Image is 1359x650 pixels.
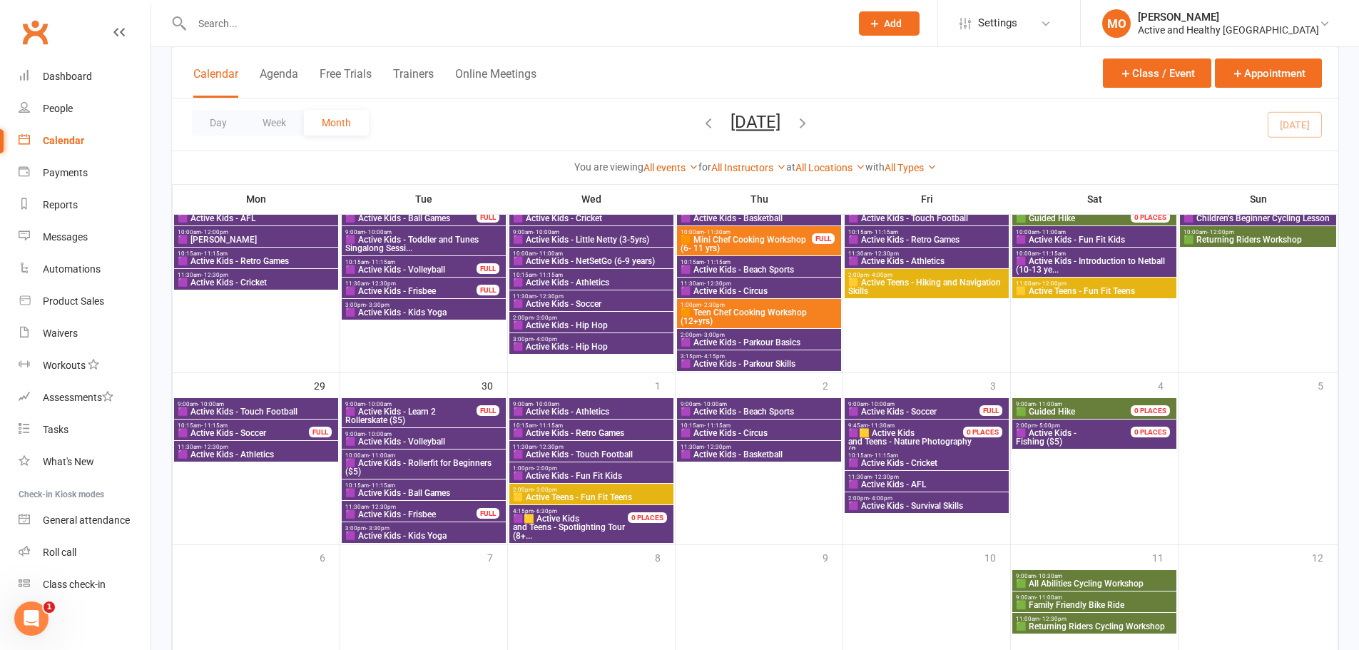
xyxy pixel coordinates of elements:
a: Tasks [19,414,151,446]
span: - 11:30am [868,422,895,429]
span: - 12:00pm [1207,229,1234,235]
button: Month [304,110,369,136]
span: 11:00am [1015,280,1174,287]
span: 2:00pm [1015,422,1148,429]
span: 🟩 Returning Riders Cycling Workshop [1015,622,1174,631]
span: - 3:30pm [366,302,390,308]
span: 🟪 Active Kids - Soccer [512,300,671,308]
strong: You are viewing [574,161,643,173]
span: 10:15am [345,259,477,265]
strong: with [865,161,885,173]
button: Class / Event [1103,59,1211,88]
button: Day [192,110,245,136]
div: FULL [477,212,499,223]
span: 10:00am [1015,250,1174,257]
span: 11:30am [680,444,838,450]
th: Tue [340,184,508,214]
span: 2:00pm [680,332,838,338]
span: 🟪 Active Kids - Parkour Basics [680,338,838,347]
span: 🟩 Family Friendly Bike Ride [1015,601,1174,609]
span: - 11:15am [872,452,898,459]
div: Calendar [43,135,84,146]
span: Fishing ($5) [1015,429,1148,446]
span: - 3:30pm [366,525,390,532]
span: - 12:30pm [201,444,228,450]
div: FULL [309,427,332,437]
span: - 11:15am [704,422,731,429]
span: 10:15am [512,422,671,429]
span: 🟪 Active Kids - Learn 2 Rollerskate ($5) [345,407,477,425]
span: 2:00pm [512,315,671,321]
button: Agenda [260,67,298,98]
span: 9:00am [177,401,335,407]
span: 🟪 Active Kids - Parkour Skills [680,360,838,368]
span: 🟩 Guided Hike [1016,407,1075,417]
span: - 10:30am [1036,573,1062,579]
span: 11:30am [345,280,477,287]
span: 🟪 Active Kids - Athletics [848,257,1006,265]
span: 🟪 Active Kids - NetSetGo (6-9 years) [512,257,671,265]
span: - 11:00am [536,250,563,257]
a: All Types [885,162,937,173]
span: - 12:30pm [704,280,731,287]
div: FULL [979,405,1002,416]
span: - 12:30pm [201,272,228,278]
span: 11:30am [680,280,838,287]
span: - 11:15am [536,272,563,278]
div: Reports [43,199,78,210]
div: 3 [990,373,1010,397]
span: 🟪 Active Kids - Fun Fit Kids [1015,235,1174,244]
span: 🟪 Active Kids - Beach Sports [680,407,838,416]
span: 🟪 Active Kids - AFL [848,480,1006,489]
div: Automations [43,263,101,275]
a: General attendance kiosk mode [19,504,151,537]
a: Automations [19,253,151,285]
div: 0 PLACES [963,427,1002,437]
span: - 10:00am [701,401,727,407]
span: 🟪 Active Kids - Athletics [512,407,671,416]
span: 🟪 Active Kids - Cricket [177,278,335,287]
div: 0 PLACES [628,512,667,523]
span: - 2:30pm [701,302,725,308]
a: Roll call [19,537,151,569]
iframe: Intercom live chat [14,601,49,636]
span: - 10:00am [365,431,392,437]
span: 🟪 Active Kids - Little Netty (3-5yrs) [512,235,671,244]
span: 🟪 Active Kids - Athletics [512,278,671,287]
div: Class check-in [43,579,106,590]
span: 🟪 Active Kids - Circus [680,429,838,437]
span: 🟪 Active Kids - Retro Games [177,257,335,265]
a: Clubworx [17,14,53,50]
span: - 11:00am [1036,401,1062,407]
span: - 12:30pm [872,474,899,480]
button: Trainers [393,67,434,98]
span: 🟪 Active Kids - Survival Skills [848,502,1006,510]
span: 10:15am [848,229,1006,235]
span: 🟩 Guided Hike [1016,213,1075,223]
span: - 10:00am [533,401,559,407]
a: All events [643,162,698,173]
span: - 4:00pm [869,272,892,278]
div: Product Sales [43,295,104,307]
span: - 11:15am [536,422,563,429]
div: Workouts [43,360,86,371]
span: 🟪 [PERSON_NAME] [177,235,335,244]
span: 10:00am [177,229,335,235]
span: 🟪🟨 Active Kids [848,428,915,438]
span: - 10:00am [365,229,392,235]
span: 11:00am [1015,616,1174,622]
th: Wed [508,184,676,214]
th: Sun [1179,184,1338,214]
div: FULL [477,263,499,274]
span: 🟪 Active Kids - Ball Games [345,489,503,497]
a: Messages [19,221,151,253]
span: - 11:00am [1036,594,1062,601]
span: 9:00am [1015,401,1148,407]
span: 9:00am [345,401,477,407]
div: What's New [43,456,94,467]
span: 🟧 Teen Chef Cooking Workshop (12+yrs) [680,308,838,325]
div: 29 [314,373,340,397]
span: 11:30am [848,250,1006,257]
th: Fri [843,184,1011,214]
span: 🟪 Active Kids - Hip Hop [512,321,671,330]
